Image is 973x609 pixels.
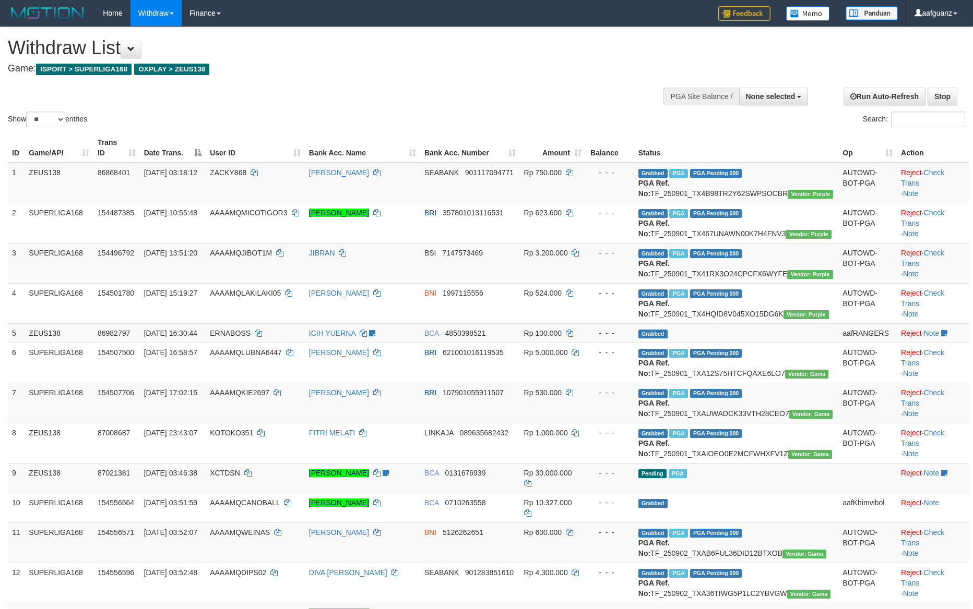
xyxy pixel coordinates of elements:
[465,168,514,177] span: Copy 901117094771 to clipboard
[634,133,839,163] th: Status
[638,529,668,538] span: Grabbed
[144,289,197,297] span: [DATE] 15:19:27
[838,323,897,343] td: aafRANGERS
[210,498,280,507] span: AAAAMQCANOBALL
[638,259,670,278] b: PGA Ref. No:
[210,388,269,397] span: AAAAMQKIE2697
[690,569,742,578] span: PGA Pending
[901,348,922,357] a: Reject
[144,348,197,357] span: [DATE] 16:58:57
[690,209,742,218] span: PGA Pending
[924,498,940,507] a: Note
[98,388,134,397] span: 154507706
[520,133,586,163] th: Amount: activate to sort column ascending
[901,329,922,337] a: Reject
[210,469,240,477] span: XCTDSN
[690,349,742,358] span: PGA Pending
[98,249,134,257] span: 154496792
[838,203,897,243] td: AUTOWD-BOT-PGA
[901,168,922,177] a: Reject
[25,243,93,283] td: SUPERLIGA168
[786,230,831,239] span: Vendor URL: https://trx4.1velocity.biz
[901,388,922,397] a: Reject
[309,348,369,357] a: [PERSON_NAME]
[524,289,562,297] span: Rp 524.000
[524,348,568,357] span: Rp 5.000.000
[663,88,739,105] div: PGA Site Balance /
[445,498,486,507] span: Copy 0710263558 to clipboard
[782,550,826,558] span: Vendor URL: https://trx31.1velocity.biz
[144,568,197,577] span: [DATE] 03:52:48
[443,388,504,397] span: Copy 107901055911507 to clipboard
[897,563,969,603] td: · ·
[590,248,630,258] div: - - -
[8,493,25,522] td: 10
[838,283,897,323] td: AUTOWD-BOT-PGA
[690,389,742,398] span: PGA Pending
[638,330,668,338] span: Grabbed
[442,249,483,257] span: Copy 7147573469 to clipboard
[210,209,288,217] span: AAAAMQMICOTIGOR3
[93,133,140,163] th: Trans ID: activate to sort column ascending
[924,329,940,337] a: Note
[98,168,130,177] span: 86868401
[210,429,253,437] span: KOTOKO351
[788,450,832,459] span: Vendor URL: https://trx31.1velocity.biz
[638,209,668,218] span: Grabbed
[424,249,436,257] span: BSI
[8,522,25,563] td: 11
[98,329,130,337] span: 86982797
[669,169,687,178] span: Marked by aaftrukkakada
[210,329,251,337] span: ERNABOSS
[669,569,687,578] span: Marked by aafchoeunmanni
[669,209,687,218] span: Marked by aafandaneth
[844,88,925,105] a: Run Auto-Refresh
[98,209,134,217] span: 154487385
[25,493,93,522] td: SUPERLIGA168
[901,289,944,308] a: Check Trans
[590,167,630,178] div: - - -
[785,370,829,379] span: Vendor URL: https://trx31.1velocity.biz
[901,528,922,537] a: Reject
[638,539,670,557] b: PGA Ref. No:
[690,289,742,298] span: PGA Pending
[901,348,944,367] a: Check Trans
[903,310,919,318] a: Note
[210,348,282,357] span: AAAAMQLUBNA6447
[838,563,897,603] td: AUTOWD-BOT-PGA
[897,283,969,323] td: · ·
[524,329,562,337] span: Rp 100.000
[8,563,25,603] td: 12
[901,568,922,577] a: Reject
[443,289,483,297] span: Copy 1997115556 to clipboard
[25,283,93,323] td: SUPERLIGA168
[144,329,197,337] span: [DATE] 16:30:44
[669,469,687,478] span: Marked by aafmaleo
[838,522,897,563] td: AUTOWD-BOT-PGA
[420,133,520,163] th: Bank Acc. Number: activate to sort column ascending
[25,323,93,343] td: ZEUS138
[928,88,957,105] a: Stop
[838,493,897,522] td: aafKhimvibol
[8,133,25,163] th: ID
[25,383,93,423] td: SUPERLIGA168
[590,527,630,538] div: - - -
[144,168,197,177] span: [DATE] 03:18:12
[25,522,93,563] td: SUPERLIGA168
[903,449,919,458] a: Note
[690,249,742,258] span: PGA Pending
[787,270,833,279] span: Vendor URL: https://trx4.1velocity.biz
[634,203,839,243] td: TF_250901_TX467UNAWN00K7H4FNV3
[443,209,504,217] span: Copy 357801013116531 to clipboard
[140,133,206,163] th: Date Trans.: activate to sort column descending
[669,249,687,258] span: Marked by aafsoumeymey
[98,348,134,357] span: 154507500
[838,383,897,423] td: AUTOWD-BOT-PGA
[524,388,562,397] span: Rp 530.000
[897,423,969,463] td: · ·
[8,383,25,423] td: 7
[590,288,630,298] div: - - -
[903,409,919,418] a: Note
[98,528,134,537] span: 154556571
[901,249,922,257] a: Reject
